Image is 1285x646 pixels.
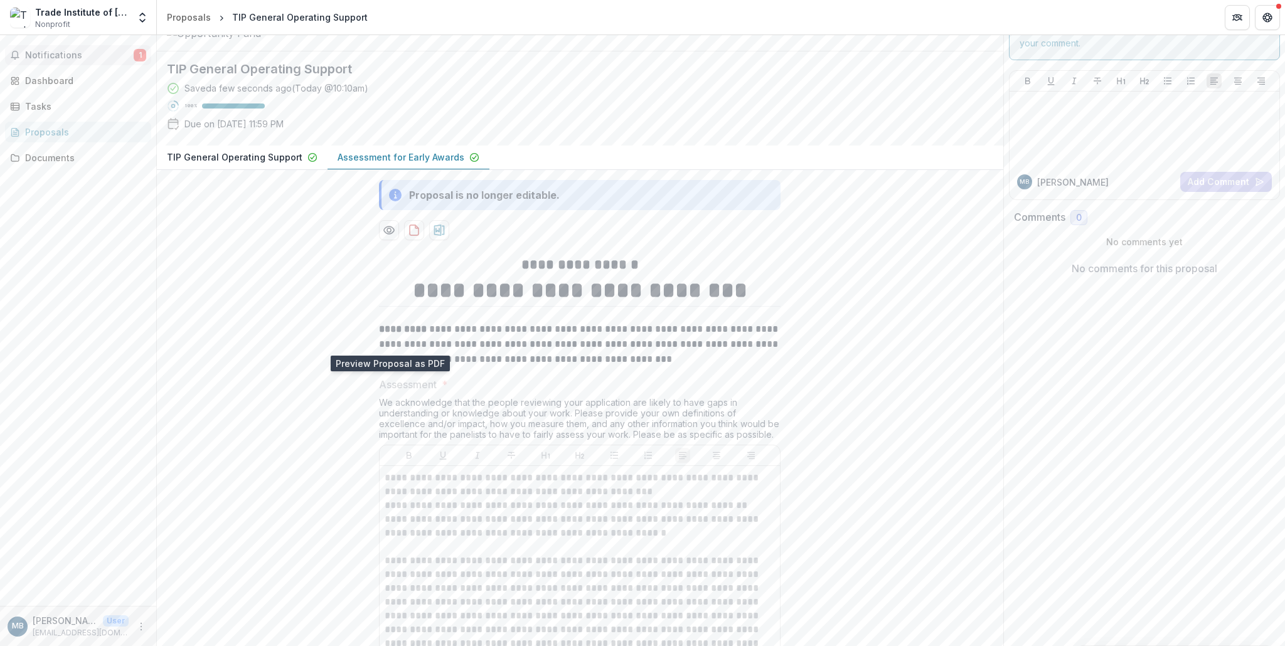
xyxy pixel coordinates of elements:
[470,448,485,463] button: Italicize
[1225,5,1250,30] button: Partners
[162,8,216,26] a: Proposals
[12,622,24,630] div: Maggie Beldecos
[33,627,129,638] p: [EMAIL_ADDRESS][DOMAIN_NAME]
[1114,73,1129,88] button: Heading 1
[402,448,417,463] button: Bold
[1067,73,1082,88] button: Italicize
[744,448,759,463] button: Align Right
[184,82,368,95] div: Saved a few seconds ago ( Today @ 10:10am )
[25,50,134,61] span: Notifications
[607,448,622,463] button: Bullet List
[1160,73,1175,88] button: Bullet List
[5,45,151,65] button: Notifications1
[379,397,781,445] div: We acknowledge that the people reviewing your application are likely to have gaps in understandin...
[5,96,151,117] a: Tasks
[1183,73,1198,88] button: Ordered List
[379,377,437,392] p: Assessment
[134,619,149,634] button: More
[538,448,553,463] button: Heading 1
[1230,73,1245,88] button: Align Center
[167,61,973,77] h2: TIP General Operating Support
[25,74,141,87] div: Dashboard
[184,117,284,130] p: Due on [DATE] 11:59 PM
[504,448,519,463] button: Strike
[1137,73,1152,88] button: Heading 2
[1207,73,1222,88] button: Align Left
[167,11,211,24] div: Proposals
[134,5,151,30] button: Open entity switcher
[1043,73,1058,88] button: Underline
[338,151,464,164] p: Assessment for Early Awards
[1254,73,1269,88] button: Align Right
[429,220,449,240] button: download-proposal
[25,125,141,139] div: Proposals
[641,448,656,463] button: Ordered List
[5,147,151,168] a: Documents
[1037,176,1109,189] p: [PERSON_NAME]
[709,448,724,463] button: Align Center
[572,448,587,463] button: Heading 2
[1090,73,1105,88] button: Strike
[33,614,98,627] p: [PERSON_NAME]
[1020,73,1035,88] button: Bold
[184,102,197,110] p: 100 %
[1072,261,1217,276] p: No comments for this proposal
[232,11,368,24] div: TIP General Operating Support
[1076,213,1082,223] span: 0
[167,151,302,164] p: TIP General Operating Support
[675,448,690,463] button: Align Left
[5,122,151,142] a: Proposals
[1255,5,1280,30] button: Get Help
[404,220,424,240] button: download-proposal
[103,615,129,627] p: User
[35,6,129,19] div: Trade Institute of [GEOGRAPHIC_DATA]
[10,8,30,28] img: Trade Institute of Pittsburgh
[435,448,451,463] button: Underline
[5,70,151,91] a: Dashboard
[25,100,141,113] div: Tasks
[162,8,373,26] nav: breadcrumb
[1180,172,1272,192] button: Add Comment
[1014,211,1065,223] h2: Comments
[25,151,141,164] div: Documents
[1014,235,1276,248] p: No comments yet
[134,49,146,61] span: 1
[379,220,399,240] button: Preview a1e1a705-1985-4f8e-b9f0-4d951a1e08cc-1.pdf
[1020,179,1029,185] div: Maggie Beldecos
[409,188,560,203] div: Proposal is no longer editable.
[35,19,70,30] span: Nonprofit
